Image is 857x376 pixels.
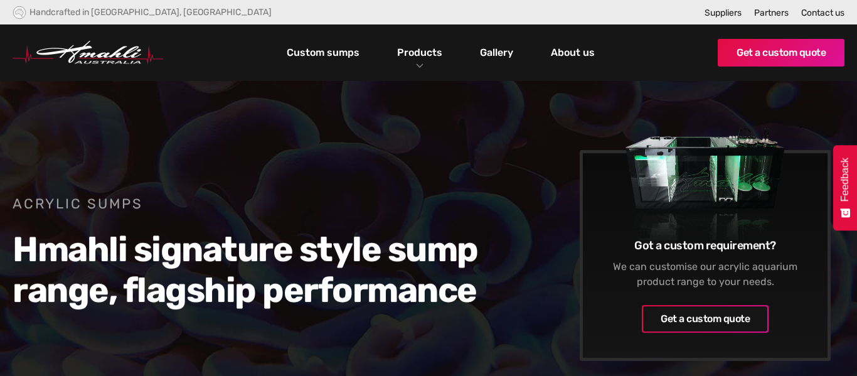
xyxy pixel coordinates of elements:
div: Get a custom quote [661,311,750,326]
a: Get a custom quote [642,305,769,333]
h6: Got a custom requirement? [602,238,809,253]
a: Suppliers [705,8,742,18]
h1: Acrylic Sumps [13,195,490,213]
img: Hmahli Australia Logo [13,41,163,65]
a: Partners [754,8,789,18]
img: Sumps [602,90,809,276]
span: Feedback [839,158,851,201]
a: Contact us [801,8,844,18]
div: Products [388,24,452,81]
div: We can customise our acrylic aquarium product range to your needs. [602,259,809,289]
a: Gallery [477,42,516,63]
div: Handcrafted in [GEOGRAPHIC_DATA], [GEOGRAPHIC_DATA] [29,7,272,18]
h2: Hmahli signature style sump range, flagship performance [13,229,490,311]
a: Products [394,43,445,62]
a: Custom sumps [284,42,363,63]
a: About us [548,42,598,63]
button: Feedback - Show survey [833,145,857,230]
a: home [13,41,163,65]
a: Get a custom quote [718,39,844,67]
